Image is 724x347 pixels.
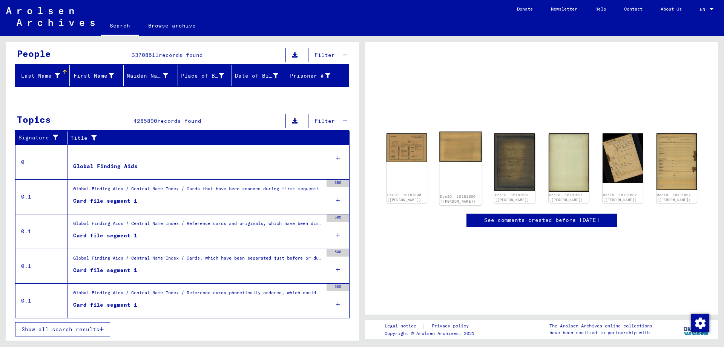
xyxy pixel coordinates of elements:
img: 002.jpg [549,133,589,192]
span: records found [159,52,203,58]
div: Global Finding Aids / Central Name Index / Cards, which have been separated just before or during... [73,255,323,265]
a: DocID: 10181002 ([PERSON_NAME]) [657,193,691,202]
div: Date of Birth [235,72,278,80]
span: Show all search results [21,326,100,333]
div: Card file segment 1 [73,232,137,240]
span: 4285890 [133,118,157,124]
td: 0.1 [15,214,67,249]
div: | [385,322,478,330]
img: Change consent [691,314,709,332]
mat-header-cell: Date of Birth [232,65,286,86]
a: DocID: 10181000 ([PERSON_NAME]) [440,194,476,204]
div: Date of Birth [235,70,288,82]
div: Title [71,134,334,142]
img: yv_logo.png [682,320,710,339]
div: 500 [327,249,349,257]
img: 002.jpg [657,133,697,190]
div: First Name [73,70,124,82]
div: Signature [18,132,69,144]
a: Privacy policy [426,322,478,330]
div: 500 [327,214,349,222]
td: 0.1 [15,179,67,214]
div: Topics [17,113,51,126]
div: Prisoner # [289,70,340,82]
div: Global Finding Aids [73,162,138,170]
div: Last Name [18,72,60,80]
div: Maiden Name [127,72,168,80]
div: Last Name [18,70,69,82]
mat-header-cell: Place of Birth [178,65,232,86]
div: People [17,47,51,60]
mat-header-cell: First Name [70,65,124,86]
span: Filter [314,52,335,58]
span: 33708611 [132,52,159,58]
div: Prisoner # [289,72,331,80]
button: Filter [308,114,341,128]
mat-header-cell: Last Name [15,65,70,86]
a: Search [101,17,139,36]
div: Global Finding Aids / Central Name Index / Reference cards and originals, which have been discove... [73,220,323,231]
div: 500 [327,284,349,291]
a: See comments created before [DATE] [484,216,600,224]
button: Show all search results [15,322,110,336]
div: Place of Birth [181,72,224,80]
a: Browse archive [139,17,205,35]
a: Legal notice [385,322,422,330]
a: DocID: 10181001 ([PERSON_NAME]) [549,193,583,202]
a: DocID: 10181002 ([PERSON_NAME]) [603,193,637,202]
td: 0 [15,145,67,179]
img: 001.jpg [603,133,643,183]
td: 0.1 [15,249,67,283]
img: 002.jpg [439,131,482,162]
div: Title [71,132,342,144]
img: Arolsen_neg.svg [6,7,95,26]
p: Copyright © Arolsen Archives, 2021 [385,330,478,337]
button: Filter [308,48,341,62]
div: Global Finding Aids / Central Name Index / Cards that have been scanned during first sequential m... [73,185,323,196]
div: Card file segment 1 [73,197,137,205]
div: Card file segment 1 [73,301,137,309]
a: DocID: 10181001 ([PERSON_NAME]) [495,193,529,202]
mat-header-cell: Prisoner # [286,65,349,86]
div: First Name [73,72,114,80]
div: Place of Birth [181,70,234,82]
div: Maiden Name [127,70,178,82]
span: records found [157,118,201,124]
img: 001.jpg [387,133,427,162]
p: The Arolsen Archives online collections [549,323,652,329]
img: 001.jpg [494,133,535,191]
a: DocID: 10181000 ([PERSON_NAME]) [387,193,421,202]
p: have been realized in partnership with [549,329,652,336]
div: Signature [18,134,61,142]
mat-header-cell: Maiden Name [124,65,178,86]
div: Global Finding Aids / Central Name Index / Reference cards phonetically ordered, which could not ... [73,289,323,300]
div: Card file segment 1 [73,266,137,274]
span: EN [700,7,708,12]
td: 0.1 [15,283,67,318]
span: Filter [314,118,335,124]
div: 350 [327,180,349,187]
